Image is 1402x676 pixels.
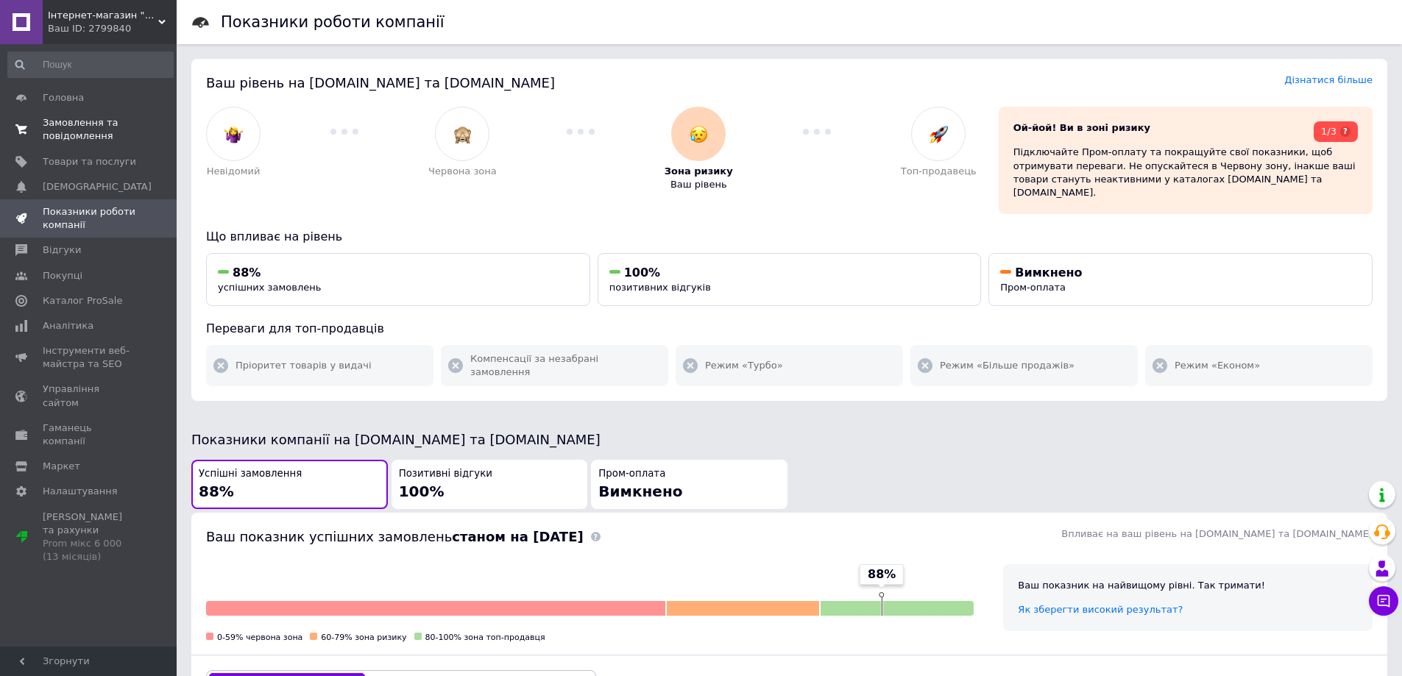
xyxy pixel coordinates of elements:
span: Пром-оплата [598,467,665,481]
input: Пошук [7,51,174,78]
span: Вимкнено [1015,266,1082,280]
span: Гаманець компанії [43,421,136,448]
span: Налаштування [43,485,118,498]
span: Компенсації за незабрані замовлення [470,352,661,379]
span: 80-100% зона топ-продавця [425,633,545,642]
a: Дізнатися більше [1284,74,1373,85]
span: Позитивні відгуки [399,467,492,481]
span: Аналітика [43,319,93,332]
span: Вимкнено [598,483,682,500]
img: :disappointed_relieved: [690,125,708,143]
span: Впливає на ваш рівень на [DOMAIN_NAME] та [DOMAIN_NAME] [1061,528,1373,539]
img: :see_no_evil: [453,125,472,143]
img: :woman-shrugging: [224,125,243,143]
span: Ваш показник успішних замовлень [206,529,584,544]
div: Підключайте Пром-оплату та покращуйте свої показники, щоб отримувати переваги. Не опускайтеся в Ч... [1013,146,1358,199]
span: Пром-оплата [1000,282,1066,293]
span: Відгуки [43,243,81,257]
span: Покупці [43,269,82,282]
span: Інструменти веб-майстра та SEO [43,344,136,371]
span: Що впливає на рівень [206,230,342,243]
span: Товари та послуги [43,155,136,168]
span: Замовлення та повідомлення [43,116,136,143]
div: Ваш ID: 2799840 [48,22,177,35]
span: Показники роботи компанії [43,205,136,232]
span: Ваш рівень [670,178,727,191]
button: Успішні замовлення88% [191,460,388,509]
span: 100% [399,483,445,500]
img: :rocket: [930,125,948,143]
span: ? [1340,127,1350,137]
span: позитивних відгуків [609,282,711,293]
span: 88% [868,566,896,583]
span: 60-79% зона ризику [321,633,406,642]
span: Зона ризику [665,165,733,178]
span: Головна [43,91,84,104]
span: Ваш рівень на [DOMAIN_NAME] та [DOMAIN_NAME] [206,75,555,90]
span: Червона зона [428,165,497,178]
span: Невідомий [207,165,261,178]
span: Успішні замовлення [199,467,302,481]
span: 0-59% червона зона [217,633,302,642]
span: Режим «Економ» [1175,359,1260,372]
span: Управління сайтом [43,383,136,409]
span: Ой-йой! Ви в зоні ризику [1013,122,1150,133]
span: Режим «Більше продажів» [940,359,1074,372]
span: Інтернет-магазин "Дом-Маркет" [48,9,158,22]
span: [PERSON_NAME] та рахунки [43,510,136,564]
b: станом на [DATE] [452,529,583,544]
div: Ваш показник на найвищому рівні. Так тримати! [1018,579,1358,592]
button: 100%позитивних відгуків [598,253,982,307]
span: Маркет [43,460,80,473]
span: Пріоритет товарів у видачі [236,359,372,372]
button: ВимкненоПром-оплата [988,253,1373,307]
span: [DEMOGRAPHIC_DATA] [43,180,152,193]
span: Режим «Турбо» [705,359,783,372]
span: 88% [233,266,261,280]
span: Показники компанії на [DOMAIN_NAME] та [DOMAIN_NAME] [191,432,601,447]
a: Як зберегти високий результат? [1018,604,1183,615]
button: Чат з покупцем [1369,586,1398,616]
span: Топ-продавець [901,165,977,178]
span: Переваги для топ-продавців [206,321,384,335]
span: 100% [624,266,660,280]
button: Пром-оплатаВимкнено [591,460,787,509]
button: Позитивні відгуки100% [392,460,588,509]
span: успішних замовлень [218,282,321,293]
button: 88%успішних замовлень [206,253,590,307]
span: Каталог ProSale [43,294,122,307]
h1: Показники роботи компанії [221,13,445,31]
div: 1/3 [1314,121,1358,142]
div: Prom мікс 6 000 (13 місяців) [43,537,136,563]
span: 88% [199,483,234,500]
